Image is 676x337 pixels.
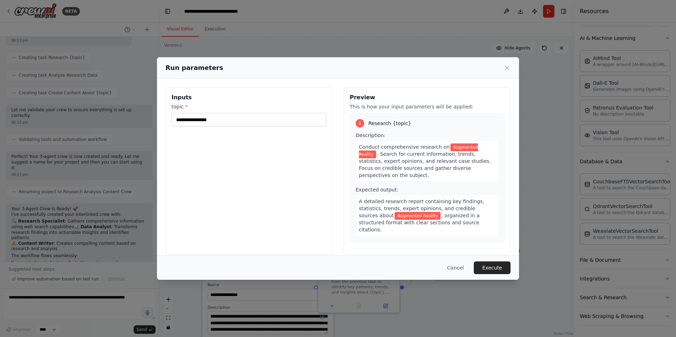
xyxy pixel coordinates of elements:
span: A detailed research report containing key findings, statistics, trends, expert opinions, and cred... [359,199,484,218]
span: Variable: topic [395,212,441,220]
span: , organized in a structured format with clear sections and source citations. [359,213,480,232]
label: topic [171,103,326,110]
h3: Inputs [171,93,326,102]
span: Conduct comprehensive research on [359,144,450,150]
p: This is how your input parameters will be applied: [350,103,505,110]
span: . Search for current information, trends, statistics, expert opinions, and relevant case studies.... [359,151,491,178]
span: Description: [356,132,385,138]
h3: Preview [350,93,505,102]
span: Variable: topic [359,143,478,158]
span: Research {topic} [368,120,411,127]
span: Expected output: [356,187,398,193]
h2: Run parameters [165,63,223,73]
button: Cancel [442,261,470,274]
button: Execute [474,261,511,274]
div: 1 [356,119,364,128]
